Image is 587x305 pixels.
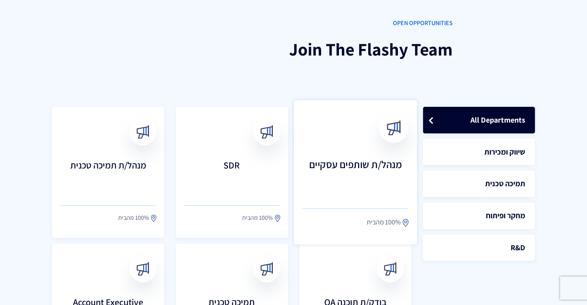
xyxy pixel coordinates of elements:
[423,107,535,133] a: All Departments
[423,139,535,165] a: שיווק ומכירות
[275,214,280,222] img: location.svg
[260,262,273,276] img: broadcast.svg
[403,219,408,227] img: location.svg
[260,125,273,139] img: broadcast.svg
[242,213,273,222] span: 100% מהבית
[383,262,397,276] img: broadcast.svg
[294,100,417,244] a: מנהל/ת שותפים עסקיים 100% מהבית
[302,159,408,193] h3: מנהל/ת שותפים עסקיים
[183,160,280,191] h3: SDR
[151,214,156,222] img: location.svg
[118,213,149,222] span: 100% מהבית
[366,217,400,227] span: 100% מהבית
[52,107,164,238] a: מנהל/ת תמיכה טכנית 100% מהבית
[423,202,535,229] a: מחקר ופיתוח
[386,121,401,136] img: broadcast.svg
[423,234,535,261] a: R&D
[135,19,453,28] span: OPEN OPPORTUNITIES
[176,107,288,238] a: SDR 100% מהבית
[136,125,150,139] img: broadcast.svg
[135,39,453,59] h1: Join The Flashy Team
[60,160,156,191] h3: מנהל/ת תמיכה טכנית
[423,170,535,197] a: תמיכה טכנית
[136,262,150,276] img: broadcast.svg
